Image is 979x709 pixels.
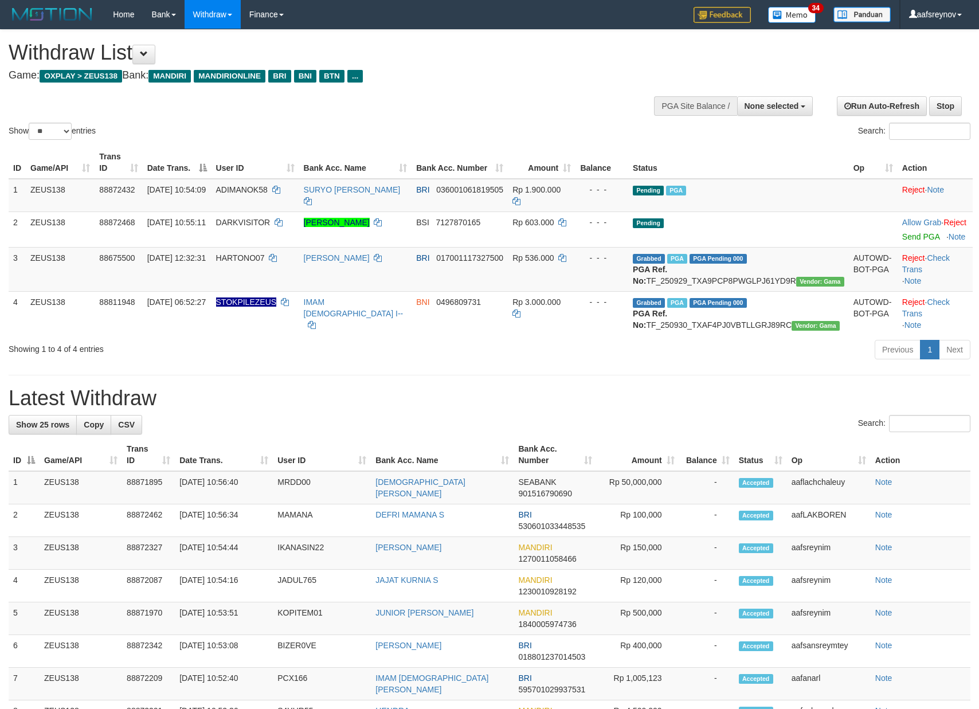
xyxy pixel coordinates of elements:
[679,438,734,471] th: Balance: activate to sort column ascending
[679,602,734,635] td: -
[875,543,892,552] a: Note
[875,340,921,359] a: Previous
[902,218,941,227] a: Allow Grab
[99,185,135,194] span: 88872432
[111,415,142,434] a: CSV
[858,123,970,140] label: Search:
[147,253,206,263] span: [DATE] 12:32:31
[796,277,844,287] span: Vendor URL: https://trx31.1velocity.biz
[633,298,665,308] span: Grabbed
[787,602,871,635] td: aafsreynim
[375,477,465,498] a: [DEMOGRAPHIC_DATA][PERSON_NAME]
[849,247,898,291] td: AUTOWD-BOT-PGA
[739,543,773,553] span: Accepted
[9,41,641,64] h1: Withdraw List
[118,420,135,429] span: CSV
[597,504,679,537] td: Rp 100,000
[787,635,871,668] td: aafsansreymtey
[739,609,773,618] span: Accepted
[628,291,849,335] td: TF_250930_TXAF4PJ0VBTLLGRJ89RC
[929,96,962,116] a: Stop
[628,146,849,179] th: Status
[122,438,175,471] th: Trans ID: activate to sort column ascending
[518,510,531,519] span: BRI
[29,123,72,140] select: Showentries
[597,602,679,635] td: Rp 500,000
[597,668,679,700] td: Rp 1,005,123
[849,291,898,335] td: AUTOWD-BOT-PGA
[16,420,69,429] span: Show 25 rows
[26,179,95,212] td: ZEUS138
[739,478,773,488] span: Accepted
[849,146,898,179] th: Op: activate to sort column ascending
[273,570,371,602] td: JADUL765
[40,602,122,635] td: ZEUS138
[40,668,122,700] td: ZEUS138
[679,504,734,537] td: -
[122,504,175,537] td: 88872462
[9,602,40,635] td: 5
[9,415,77,434] a: Show 25 rows
[273,602,371,635] td: KOPITEM01
[679,537,734,570] td: -
[679,570,734,602] td: -
[518,554,576,563] span: Copy 1270011058466 to clipboard
[212,146,299,179] th: User ID: activate to sort column ascending
[939,340,970,359] a: Next
[194,70,265,83] span: MANDIRIONLINE
[99,218,135,227] span: 88872468
[739,511,773,520] span: Accepted
[175,635,273,668] td: [DATE] 10:53:08
[889,123,970,140] input: Search:
[304,218,370,227] a: [PERSON_NAME]
[9,570,40,602] td: 4
[122,471,175,504] td: 88871895
[667,254,687,264] span: Marked by aaftrukkakada
[739,576,773,586] span: Accepted
[633,265,667,285] b: PGA Ref. No:
[875,673,892,683] a: Note
[904,320,922,330] a: Note
[304,185,401,194] a: SURYO [PERSON_NAME]
[122,570,175,602] td: 88872087
[122,668,175,700] td: 88872209
[679,668,734,700] td: -
[808,3,824,13] span: 34
[837,96,927,116] a: Run Auto-Refresh
[9,146,26,179] th: ID
[26,211,95,247] td: ZEUS138
[147,297,206,307] span: [DATE] 06:52:27
[76,415,111,434] a: Copy
[148,70,191,83] span: MANDIRI
[580,217,624,228] div: - - -
[40,570,122,602] td: ZEUS138
[518,608,552,617] span: MANDIRI
[679,635,734,668] td: -
[319,70,344,83] span: BTN
[216,185,268,194] span: ADIMANOK58
[26,146,95,179] th: Game/API: activate to sort column ascending
[175,471,273,504] td: [DATE] 10:56:40
[833,7,891,22] img: panduan.png
[679,471,734,504] td: -
[9,537,40,570] td: 3
[875,510,892,519] a: Note
[871,438,970,471] th: Action
[416,297,429,307] span: BNI
[694,7,751,23] img: Feedback.jpg
[95,146,142,179] th: Trans ID: activate to sort column ascending
[371,438,514,471] th: Bank Acc. Name: activate to sort column ascending
[898,211,973,247] td: ·
[518,522,585,531] span: Copy 530601033448535 to clipboard
[9,438,40,471] th: ID: activate to sort column descending
[375,641,441,650] a: [PERSON_NAME]
[9,211,26,247] td: 2
[739,674,773,684] span: Accepted
[514,438,596,471] th: Bank Acc. Number: activate to sort column ascending
[436,253,503,263] span: Copy 017001117327500 to clipboard
[175,537,273,570] td: [DATE] 10:54:44
[416,185,429,194] span: BRI
[175,504,273,537] td: [DATE] 10:56:34
[518,477,556,487] span: SEABANK
[628,247,849,291] td: TF_250929_TXA9PCP8PWGLPJ61YD9R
